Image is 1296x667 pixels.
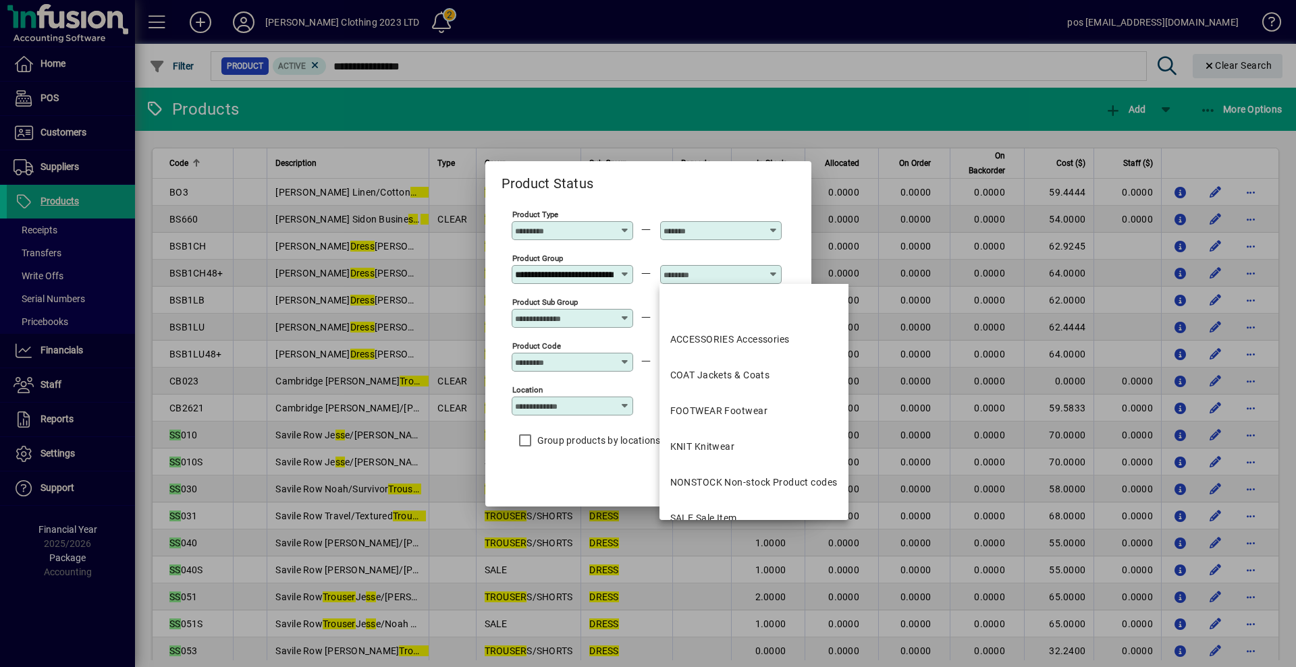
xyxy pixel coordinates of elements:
[659,465,848,500] mat-option: NONSTOCK Non-stock Product codes
[512,341,561,350] mat-label: Product Code
[512,209,558,219] mat-label: Product Type
[670,475,838,490] div: NONSTOCK Non-stock Product codes
[670,332,790,347] div: ACCESSORIES Accessories
[512,253,563,262] mat-label: Product Group
[670,404,767,418] div: FOOTWEAR Footwear
[535,434,661,447] label: Group products by locations
[659,357,848,393] mat-option: COAT Jackets & Coats
[512,384,543,394] mat-label: Location
[670,440,735,454] div: KNIT Knitwear
[670,368,770,382] div: COAT Jackets & Coats
[659,429,848,465] mat-option: KNIT Knitwear
[670,511,737,525] div: SALE Sale Item
[659,500,848,536] mat-option: SALE Sale Item
[485,161,610,194] h2: Product Status
[659,393,848,429] mat-option: FOOTWEAR Footwear
[512,297,578,306] mat-label: Product Sub Group
[659,322,848,357] mat-option: ACCESSORIES Accessories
